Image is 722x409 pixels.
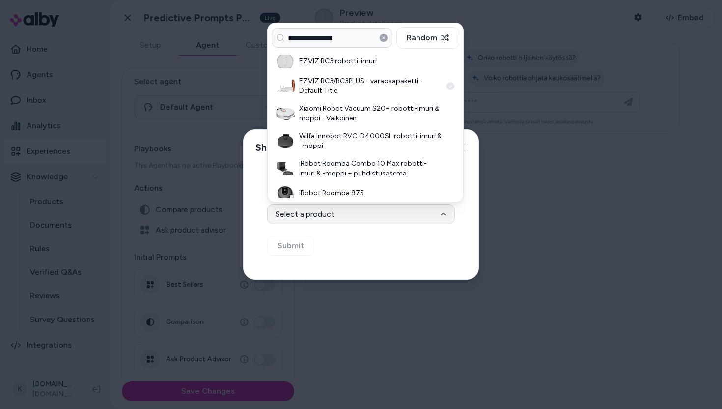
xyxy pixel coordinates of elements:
img: Wilfa Innobot RVC-D4000SL robotti-imuri & -moppi [276,134,295,148]
img: Xiaomi Robot Vacuum S20+ robotti-imuri & moppi - Valkoinen [276,107,295,120]
button: Random [396,27,459,49]
h3: Wilfa Innobot RVC-D4000SL robotti-imuri & -moppi [299,131,442,151]
img: EZVIZ RC3 robotti-imuri [276,55,295,68]
h3: Xiaomi Robot Vacuum S20+ robotti-imuri & moppi - Valkoinen [299,104,442,123]
h2: Shopper Context [251,138,332,158]
img: iRobot Roomba 975 [276,186,295,200]
h3: iRobot Roomba 975 [299,188,442,198]
h3: iRobot Roomba Combo 10 Max robotti-imuri & -moppi + puhdistusasema [299,159,442,178]
h3: EZVIZ RC3/RC3PLUS - varaosapaketti - Default Title [299,76,442,96]
button: Select a product [267,204,455,224]
img: EZVIZ RC3/RC3PLUS - varaosapaketti - Default Title [276,79,295,93]
h3: EZVIZ RC3 robotti-imuri [299,57,442,66]
img: iRobot Roomba Combo 10 Max robotti-imuri & -moppi + puhdistusasema [276,162,295,175]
